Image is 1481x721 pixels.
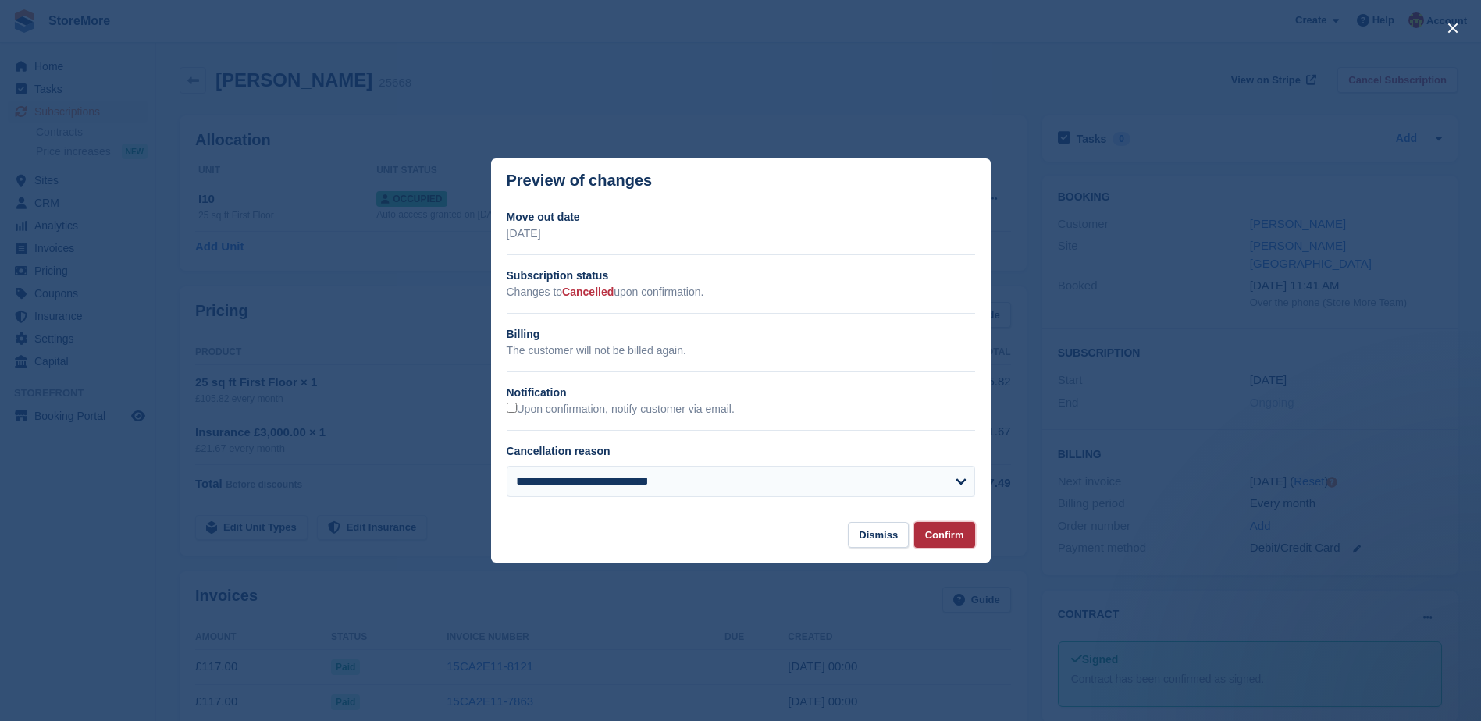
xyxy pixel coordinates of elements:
h2: Move out date [507,209,975,226]
label: Cancellation reason [507,445,611,457]
button: close [1440,16,1465,41]
input: Upon confirmation, notify customer via email. [507,403,517,413]
h2: Subscription status [507,268,975,284]
p: The customer will not be billed again. [507,343,975,359]
h2: Billing [507,326,975,343]
span: Cancelled [562,286,614,298]
p: Preview of changes [507,172,653,190]
button: Confirm [914,522,975,548]
h2: Notification [507,385,975,401]
p: Changes to upon confirmation. [507,284,975,300]
p: [DATE] [507,226,975,242]
label: Upon confirmation, notify customer via email. [507,403,735,417]
button: Dismiss [848,522,909,548]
